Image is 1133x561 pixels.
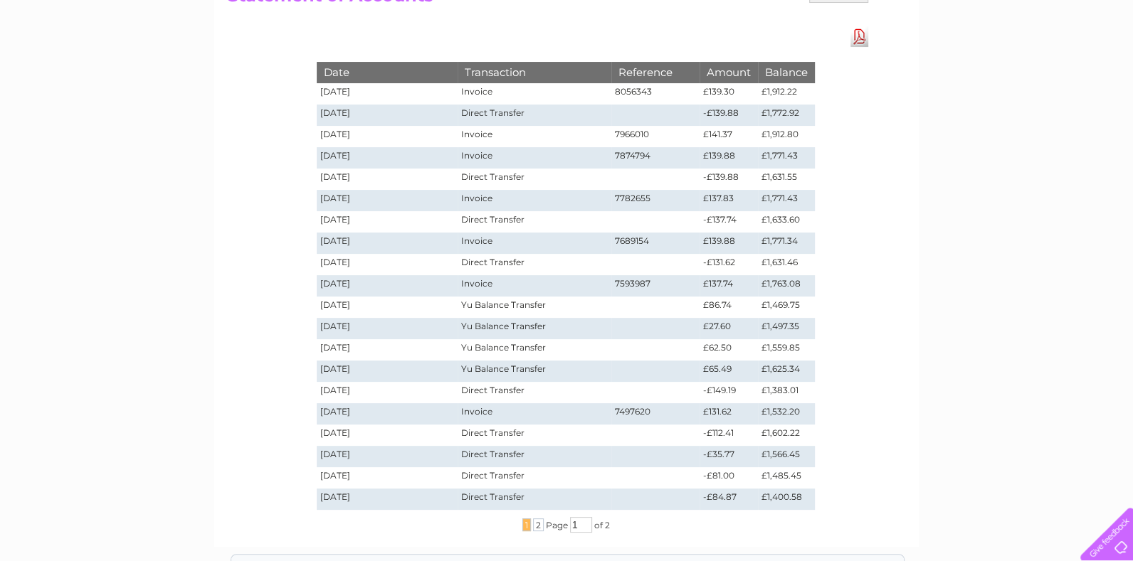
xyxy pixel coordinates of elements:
[458,233,611,254] td: Invoice
[758,147,815,169] td: £1,771.43
[758,62,815,82] th: Balance
[700,296,758,318] td: £86.74
[611,233,700,254] td: 7689154
[700,318,758,339] td: £27.60
[458,275,611,296] td: Invoice
[458,254,611,275] td: Direct Transfer
[700,360,758,382] td: £65.49
[850,26,868,47] a: Download Pdf
[700,147,758,169] td: £139.88
[700,254,758,275] td: -£131.62
[317,488,458,510] td: [DATE]
[317,446,458,467] td: [DATE]
[317,83,458,105] td: [DATE]
[458,360,611,382] td: Yu Balance Transfer
[611,190,700,211] td: 7782655
[700,275,758,296] td: £137.74
[1086,60,1119,71] a: Log out
[317,275,458,296] td: [DATE]
[700,190,758,211] td: £137.83
[758,211,815,233] td: £1,633.60
[700,446,758,467] td: -£35.77
[758,83,815,105] td: £1,912.22
[758,296,815,318] td: £1,469.75
[700,424,758,446] td: -£112.41
[700,488,758,510] td: -£84.87
[611,147,700,169] td: 7874794
[611,62,700,82] th: Reference
[317,169,458,190] td: [DATE]
[700,83,758,105] td: £139.30
[546,520,568,530] span: Page
[1038,60,1073,71] a: Contact
[758,403,815,424] td: £1,532.20
[611,83,700,105] td: 8056343
[700,382,758,403] td: -£149.19
[317,360,458,382] td: [DATE]
[758,318,815,339] td: £1,497.35
[317,62,458,82] th: Date
[758,169,815,190] td: £1,631.55
[317,147,458,169] td: [DATE]
[458,382,611,403] td: Direct Transfer
[317,233,458,254] td: [DATE]
[611,275,700,296] td: 7593987
[458,446,611,467] td: Direct Transfer
[458,126,611,147] td: Invoice
[317,211,458,233] td: [DATE]
[458,169,611,190] td: Direct Transfer
[317,339,458,360] td: [DATE]
[458,211,611,233] td: Direct Transfer
[865,7,963,25] a: 0333 014 3131
[700,211,758,233] td: -£137.74
[700,62,758,82] th: Amount
[611,126,700,147] td: 7966010
[758,424,815,446] td: £1,602.22
[758,233,815,254] td: £1,771.34
[458,62,611,82] th: Transaction
[758,488,815,510] td: £1,400.58
[594,520,603,530] span: of
[458,467,611,488] td: Direct Transfer
[317,254,458,275] td: [DATE]
[700,105,758,126] td: -£139.88
[700,339,758,360] td: £62.50
[317,424,458,446] td: [DATE]
[758,339,815,360] td: £1,559.85
[611,403,700,424] td: 7497620
[522,518,531,531] span: 1
[758,126,815,147] td: £1,912.80
[758,275,815,296] td: £1,763.08
[758,105,815,126] td: £1,772.92
[918,60,949,71] a: Energy
[317,382,458,403] td: [DATE]
[458,105,611,126] td: Direct Transfer
[458,83,611,105] td: Invoice
[458,296,611,318] td: Yu Balance Transfer
[40,37,112,80] img: logo.png
[317,190,458,211] td: [DATE]
[317,318,458,339] td: [DATE]
[231,8,904,69] div: Clear Business is a trading name of Verastar Limited (registered in [GEOGRAPHIC_DATA] No. 3667643...
[458,339,611,360] td: Yu Balance Transfer
[317,126,458,147] td: [DATE]
[605,520,610,530] span: 2
[758,467,815,488] td: £1,485.45
[317,467,458,488] td: [DATE]
[882,60,910,71] a: Water
[458,424,611,446] td: Direct Transfer
[458,190,611,211] td: Invoice
[700,169,758,190] td: -£139.88
[458,488,611,510] td: Direct Transfer
[458,147,611,169] td: Invoice
[700,233,758,254] td: £139.88
[700,403,758,424] td: £131.62
[700,467,758,488] td: -£81.00
[317,296,458,318] td: [DATE]
[958,60,1001,71] a: Telecoms
[700,126,758,147] td: £141.37
[1009,60,1030,71] a: Blog
[317,403,458,424] td: [DATE]
[758,190,815,211] td: £1,771.43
